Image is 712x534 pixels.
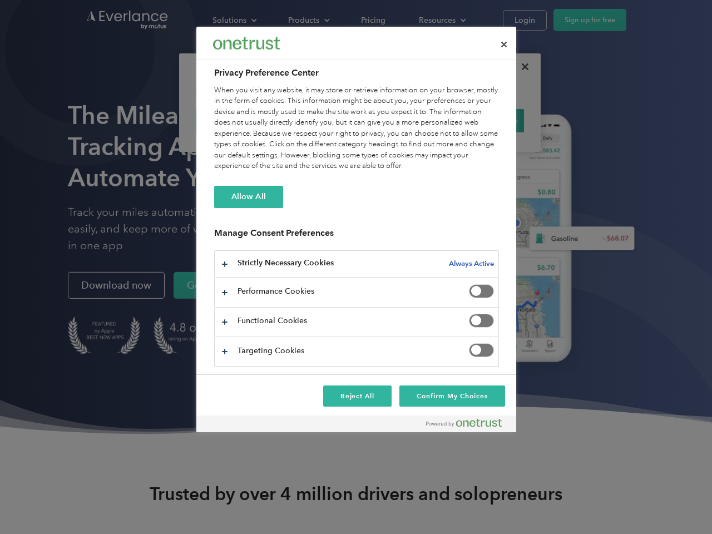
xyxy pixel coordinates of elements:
[426,418,511,432] a: Powered by OneTrust Opens in a new Tab
[196,27,516,432] div: Preference center
[214,228,499,245] h3: Manage Consent Preferences
[213,37,280,49] img: Everlance
[213,32,280,55] div: Everlance
[214,186,283,208] button: Allow All
[323,385,392,407] button: Reject All
[196,27,516,432] div: Privacy Preference Center
[399,385,505,407] button: Confirm My Choices
[492,32,516,57] button: Close
[214,66,499,80] h2: Privacy Preference Center
[426,418,502,427] img: Powered by OneTrust Opens in a new Tab
[214,85,499,172] div: When you visit any website, it may store or retrieve information on your browser, mostly in the f...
